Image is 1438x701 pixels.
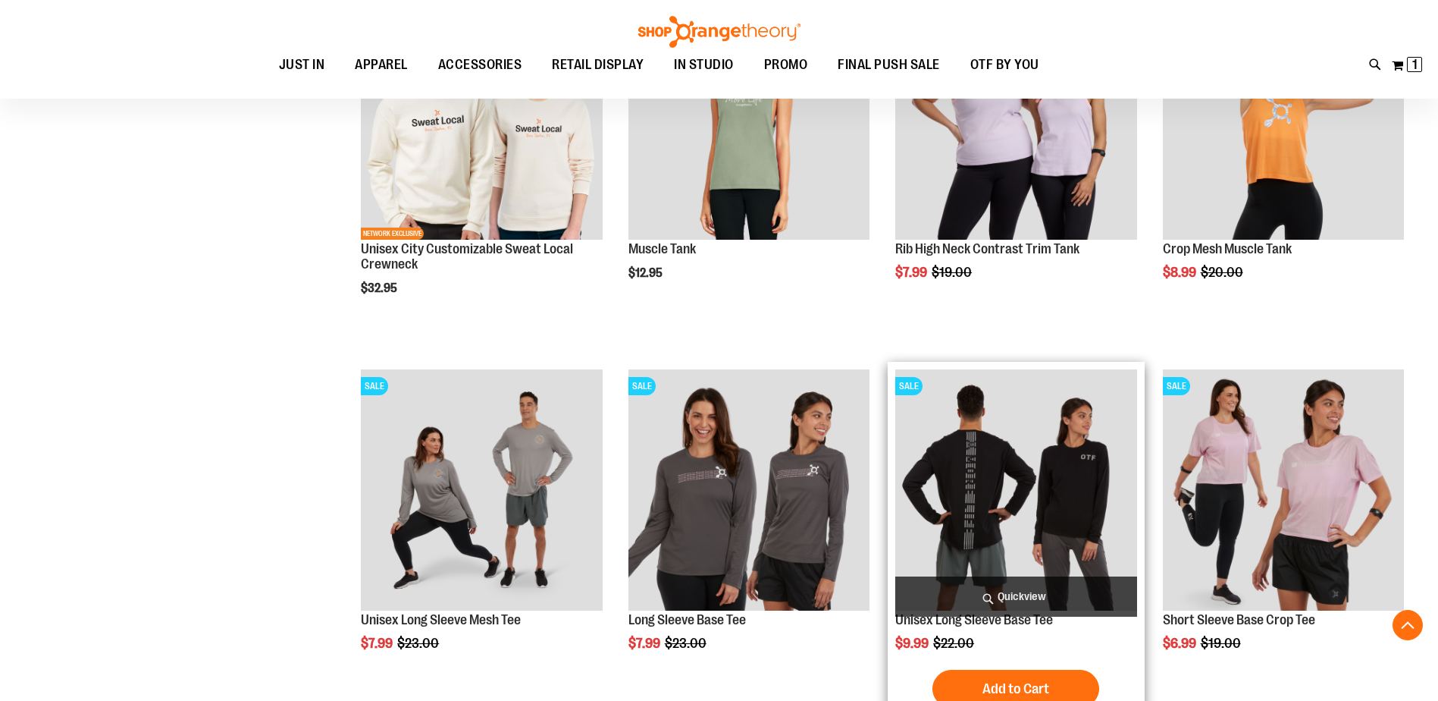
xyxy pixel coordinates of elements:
div: product [353,362,609,690]
span: ACCESSORIES [438,48,522,82]
span: $19.00 [1201,636,1243,651]
a: Unisex City Customizable Sweat Local Crewneck [361,241,573,272]
span: SALE [628,377,656,395]
span: $20.00 [1201,265,1245,280]
img: Unisex Long Sleeve Mesh Tee primary image [361,369,602,611]
a: Unisex Long Sleeve Mesh Tee primary imageSALE [361,369,602,613]
span: PROMO [764,48,808,82]
span: JUST IN [279,48,325,82]
span: $19.00 [932,265,974,280]
span: $7.99 [895,265,929,280]
span: RETAIL DISPLAY [552,48,644,82]
span: SALE [895,377,923,395]
span: SALE [361,377,388,395]
a: Product image for Unisex Long Sleeve Base TeeSALE [895,369,1136,613]
span: $7.99 [628,636,663,651]
span: $23.00 [397,636,441,651]
a: Product image for Short Sleeve Base Crop TeeSALE [1163,369,1404,613]
img: Shop Orangetheory [636,16,803,48]
span: OTF BY YOU [970,48,1039,82]
a: Unisex Long Sleeve Mesh Tee [361,612,521,627]
a: Crop Mesh Muscle Tank [1163,241,1292,256]
span: $9.99 [895,636,931,651]
span: NETWORK EXCLUSIVE [361,228,424,240]
a: RETAIL DISPLAY [537,48,659,83]
a: Muscle Tank [628,241,696,256]
a: PROMO [749,48,823,83]
span: $7.99 [361,636,395,651]
a: Short Sleeve Base Crop Tee [1163,612,1315,627]
span: $6.99 [1163,636,1198,651]
span: $23.00 [665,636,709,651]
a: Long Sleeve Base Tee [628,612,746,627]
span: $12.95 [628,266,665,280]
span: 1 [1412,57,1418,72]
span: $32.95 [361,281,399,295]
div: product [1155,362,1411,690]
span: Add to Cart [982,681,1049,697]
img: Product image for Short Sleeve Base Crop Tee [1163,369,1404,611]
button: Back To Top [1393,610,1423,640]
a: APPAREL [340,48,423,82]
a: Rib High Neck Contrast Trim Tank [895,241,1079,256]
div: product [621,362,877,690]
a: Product image for Long Sleeve Base TeeSALE [628,369,869,613]
span: SALE [1163,377,1190,395]
a: JUST IN [264,48,340,83]
a: Quickview [895,577,1136,617]
img: Product image for Long Sleeve Base Tee [628,369,869,611]
a: ACCESSORIES [423,48,537,83]
span: IN STUDIO [674,48,734,82]
span: $8.99 [1163,265,1198,280]
img: Product image for Unisex Long Sleeve Base Tee [895,369,1136,611]
a: Unisex Long Sleeve Base Tee [895,612,1053,627]
span: $22.00 [933,636,976,651]
a: IN STUDIO [659,48,749,83]
a: OTF BY YOU [955,48,1054,83]
span: FINAL PUSH SALE [838,48,940,82]
a: FINAL PUSH SALE [822,48,955,83]
span: APPAREL [355,48,408,82]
